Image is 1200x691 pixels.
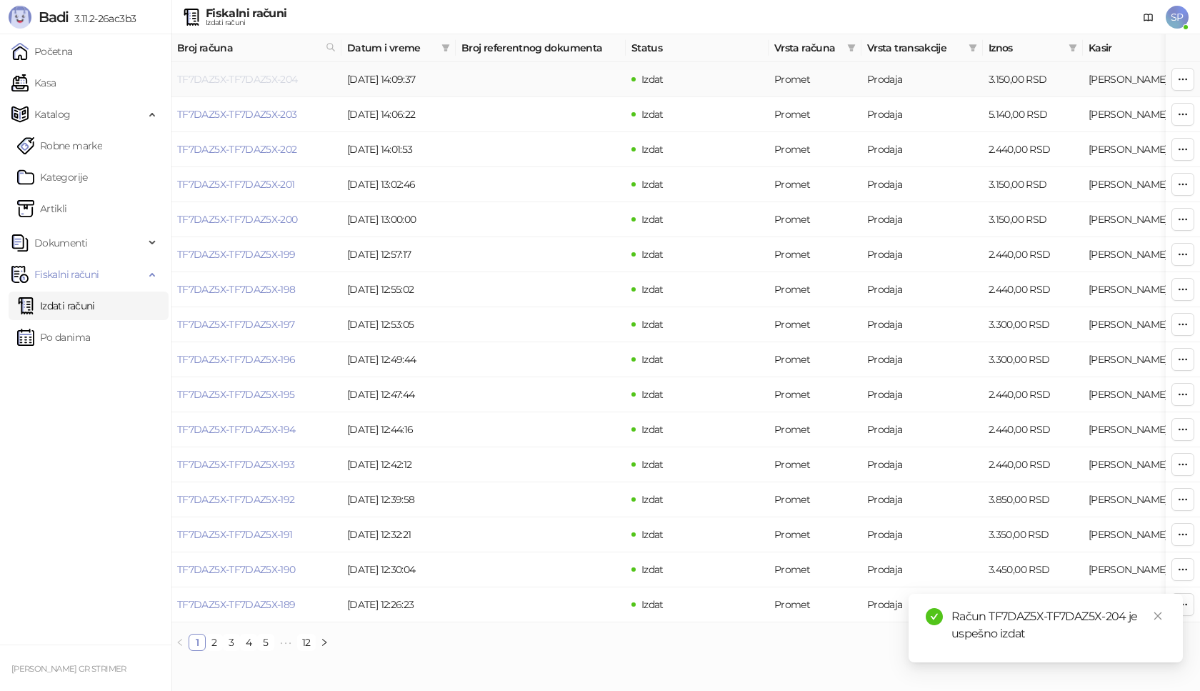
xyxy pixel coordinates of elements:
small: [PERSON_NAME] GR STRIMER [11,664,126,674]
td: Promet [769,167,861,202]
td: [DATE] 12:39:58 [341,482,456,517]
td: TF7DAZ5X-TF7DAZ5X-189 [171,587,341,622]
a: TF7DAZ5X-TF7DAZ5X-197 [177,318,295,331]
a: 3 [224,635,239,650]
td: 3.150,00 RSD [983,202,1083,237]
span: close [1153,611,1163,621]
td: Prodaja [861,237,983,272]
a: Izdati računi [17,292,95,320]
span: Izdat [641,353,664,366]
span: ••• [274,634,297,651]
a: Close [1150,608,1166,624]
td: Promet [769,342,861,377]
td: 3.150,00 RSD [983,62,1083,97]
a: Kategorije [17,163,88,192]
td: 2.440,00 RSD [983,377,1083,412]
li: 12 [297,634,316,651]
img: Logo [9,6,31,29]
span: Izdat [641,108,664,121]
td: TF7DAZ5X-TF7DAZ5X-198 [171,272,341,307]
span: Fiskalni računi [34,260,99,289]
a: TF7DAZ5X-TF7DAZ5X-192 [177,493,295,506]
a: 5 [258,635,274,650]
td: 3.150,00 RSD [983,167,1083,202]
td: Prodaja [861,482,983,517]
td: [DATE] 14:06:22 [341,97,456,132]
td: 3.850,00 RSD [983,482,1083,517]
td: Promet [769,62,861,97]
a: TF7DAZ5X-TF7DAZ5X-201 [177,178,295,191]
div: Izdati računi [206,19,286,26]
td: [DATE] 12:57:17 [341,237,456,272]
span: Izdat [641,563,664,576]
a: TF7DAZ5X-TF7DAZ5X-193 [177,458,295,471]
td: 3.300,00 RSD [983,307,1083,342]
span: Izdat [641,143,664,156]
a: TF7DAZ5X-TF7DAZ5X-203 [177,108,297,121]
td: [DATE] 12:55:02 [341,272,456,307]
span: Izdat [641,73,664,86]
td: TF7DAZ5X-TF7DAZ5X-196 [171,342,341,377]
span: filter [1066,37,1080,59]
td: Prodaja [861,342,983,377]
span: Izdat [641,283,664,296]
td: [DATE] 14:09:37 [341,62,456,97]
td: Prodaja [861,377,983,412]
div: Fiskalni računi [206,8,286,19]
a: Početna [11,37,73,66]
span: Izdat [641,213,664,226]
a: Dokumentacija [1137,6,1160,29]
button: right [316,634,333,651]
span: Izdat [641,493,664,506]
li: 5 [257,634,274,651]
td: 2.440,00 RSD [983,237,1083,272]
a: TF7DAZ5X-TF7DAZ5X-196 [177,353,296,366]
span: Izdat [641,458,664,471]
span: Badi [39,9,69,26]
span: left [176,638,184,647]
a: TF7DAZ5X-TF7DAZ5X-189 [177,598,296,611]
td: Promet [769,552,861,587]
li: Sledeća strana [316,634,333,651]
span: Katalog [34,100,71,129]
td: [DATE] 12:26:23 [341,587,456,622]
a: TF7DAZ5X-TF7DAZ5X-198 [177,283,296,296]
td: [DATE] 14:01:53 [341,132,456,167]
td: [DATE] 12:53:05 [341,307,456,342]
button: left [171,634,189,651]
th: Vrsta računa [769,34,861,62]
li: Sledećih 5 Strana [274,634,297,651]
td: 3.350,00 RSD [983,517,1083,552]
a: TF7DAZ5X-TF7DAZ5X-195 [177,388,295,401]
a: Po danima [17,323,90,352]
span: Vrsta transakcije [867,40,963,56]
td: 3.150,00 RSD [983,587,1083,622]
td: TF7DAZ5X-TF7DAZ5X-199 [171,237,341,272]
td: TF7DAZ5X-TF7DAZ5X-195 [171,377,341,412]
span: filter [439,37,453,59]
td: 2.440,00 RSD [983,132,1083,167]
td: 2.440,00 RSD [983,412,1083,447]
td: Prodaja [861,307,983,342]
td: [DATE] 13:00:00 [341,202,456,237]
span: filter [966,37,980,59]
span: Datum i vreme [347,40,436,56]
div: Račun TF7DAZ5X-TF7DAZ5X-204 je uspešno izdat [951,608,1166,642]
td: [DATE] 12:42:12 [341,447,456,482]
td: TF7DAZ5X-TF7DAZ5X-191 [171,517,341,552]
a: 2 [206,635,222,650]
td: 3.450,00 RSD [983,552,1083,587]
th: Vrsta transakcije [861,34,983,62]
span: filter [441,44,450,52]
span: Izdat [641,388,664,401]
td: Prodaja [861,97,983,132]
span: Izdat [641,318,664,331]
a: Robne marke [17,131,102,160]
span: Izdat [641,178,664,191]
td: Prodaja [861,132,983,167]
td: Promet [769,587,861,622]
span: Iznos [989,40,1063,56]
td: TF7DAZ5X-TF7DAZ5X-194 [171,412,341,447]
td: [DATE] 12:30:04 [341,552,456,587]
th: Status [626,34,769,62]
